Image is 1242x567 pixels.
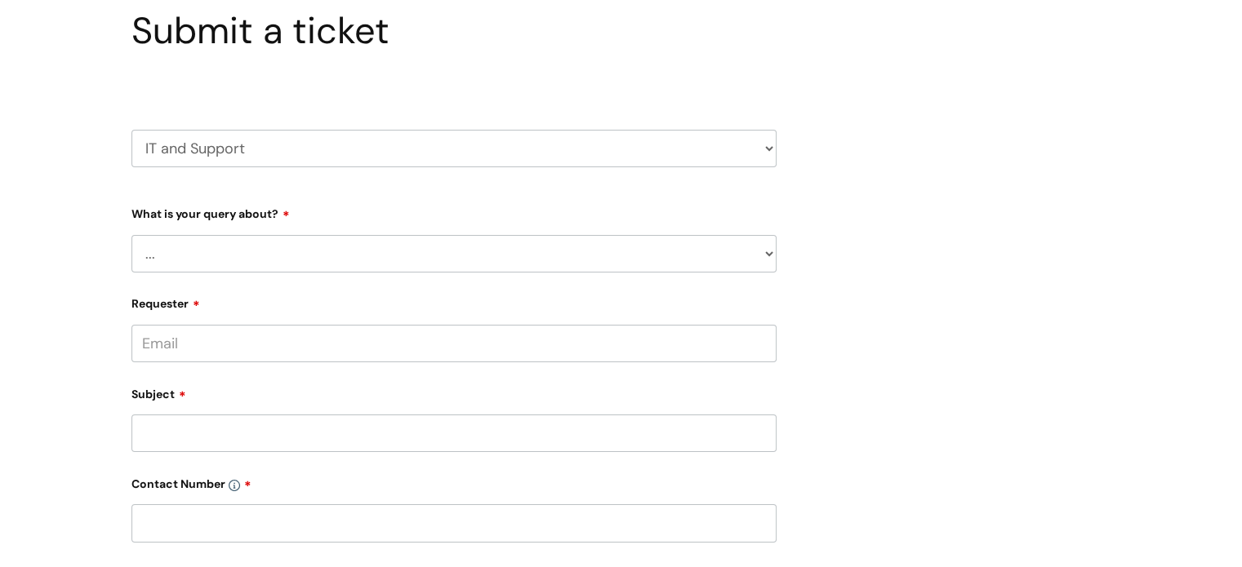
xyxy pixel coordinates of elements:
[131,9,777,53] h1: Submit a ticket
[131,291,777,311] label: Requester
[131,202,777,221] label: What is your query about?
[131,382,777,401] label: Subject
[131,472,777,491] label: Contact Number
[131,325,777,362] input: Email
[229,480,240,491] img: info-icon.svg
